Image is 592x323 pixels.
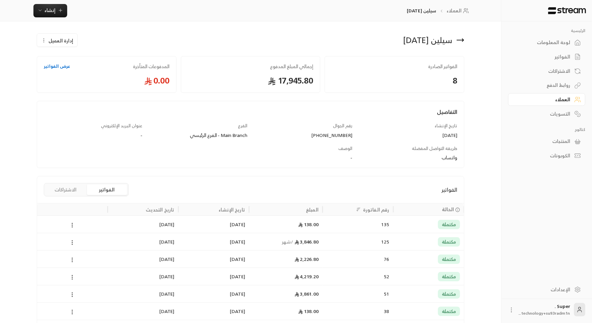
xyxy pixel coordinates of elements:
[548,7,587,14] img: Logo
[516,82,570,89] div: روابط الدفع
[253,303,319,320] div: 138.00
[133,63,169,70] span: المدفوعات المتأخرة
[327,216,389,233] div: 135
[437,107,457,117] span: التفاصيل
[48,37,73,44] span: إدارة العميل
[37,34,77,47] button: إدارة العميل
[442,256,456,263] span: مكتملة
[219,205,245,214] div: تاريخ الإنشاء
[112,303,174,320] div: [DATE]
[516,53,570,60] div: الفواتير
[253,216,319,233] div: 138.00
[112,233,174,250] div: [DATE]
[87,184,127,195] button: الفواتير
[338,145,352,152] span: الوصف
[332,63,457,70] span: الفواتير الصادرة
[112,268,174,285] div: [DATE]
[447,7,471,14] a: العملاء
[182,303,245,320] div: [DATE]
[508,135,585,148] a: المنتجات
[508,79,585,92] a: روابط الدفع
[146,205,174,214] div: تاريخ التحديث
[435,122,457,130] span: تاريخ الإنشاء
[516,111,570,117] div: التسويات
[333,122,352,130] span: رقم الجوال
[359,132,457,139] div: [DATE]
[188,75,314,86] span: 17,945.80
[101,122,142,130] span: عنوان البريد الإلكتروني
[149,132,247,139] div: Main Branch - الفرع الرئيسي
[508,50,585,63] a: الفواتير
[516,96,570,103] div: العملاء
[516,286,570,293] div: الإعدادات
[253,268,319,285] div: 4,219.20
[45,184,86,195] button: الاشتراكات
[254,132,352,139] div: [PHONE_NUMBER]
[33,4,67,17] button: إنشاء
[508,127,585,132] p: كتالوج
[519,310,570,317] span: technology+su93radm1n...
[442,153,457,162] span: واتساب
[44,63,70,70] a: عرض الفواتير
[112,216,174,233] div: [DATE]
[44,132,142,139] div: -
[508,64,585,77] a: الاشتراكات
[112,285,174,302] div: [DATE]
[182,268,245,285] div: [DATE]
[508,149,585,162] a: الكوبونات
[282,237,293,246] span: / شهر
[508,36,585,49] a: لوحة المعلومات
[182,285,245,302] div: [DATE]
[238,122,247,130] span: الفرع
[442,221,456,228] span: مكتملة
[327,268,389,285] div: 52
[442,206,454,213] span: الحالة
[363,205,389,214] div: رقم الفاتورة
[188,63,314,70] span: إجمالي المبلغ المدفوع
[253,285,319,302] div: 3,861.00
[442,308,456,315] span: مكتملة
[182,251,245,268] div: [DATE]
[306,205,319,214] div: المبلغ
[508,28,585,33] p: الرئيسية
[327,285,389,302] div: 51
[327,303,389,320] div: 38
[45,6,56,14] span: إنشاء
[253,233,319,250] div: 3,846.80
[182,216,245,233] div: [DATE]
[519,303,570,316] div: Super .
[112,251,174,268] div: [DATE]
[327,251,389,268] div: 76
[516,68,570,74] div: الاشتراكات
[44,75,169,86] span: 0.00
[508,107,585,120] a: التسويات
[508,93,585,106] a: العملاء
[442,238,456,245] span: مكتملة
[149,154,352,161] div: -
[327,233,389,250] div: 125
[508,283,585,296] a: الإعدادات
[182,233,245,250] div: [DATE]
[407,7,471,14] nav: breadcrumb
[354,205,362,213] button: Sort
[37,56,176,93] a: المدفوعات المتأخرةعرض الفواتير0.00
[442,291,456,297] span: مكتملة
[442,273,456,280] span: مكتملة
[516,39,570,46] div: لوحة المعلومات
[332,75,457,86] span: 8
[441,186,457,194] span: الفواتير
[412,145,457,152] span: طريقة التواصل المفضلة
[516,152,570,159] div: الكوبونات
[253,251,319,268] div: 2,226.80
[403,35,452,45] div: سيلين [DATE]
[516,138,570,145] div: المنتجات
[407,7,437,14] p: سيلين [DATE]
